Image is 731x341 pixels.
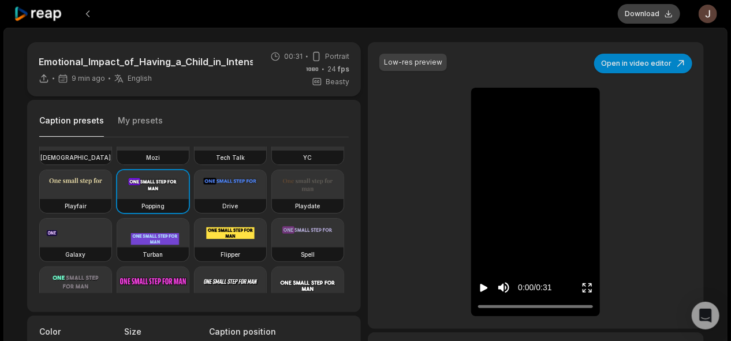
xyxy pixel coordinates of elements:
span: 9 min ago [72,74,105,83]
h3: Popping [141,201,165,211]
span: Beasty [326,77,349,87]
h3: Playdate [296,201,320,211]
span: 24 [327,64,349,74]
span: fps [338,65,349,73]
h3: Galaxy [66,250,86,259]
label: Size [124,325,202,338]
h3: Spell [301,250,315,259]
h3: Tech Talk [216,153,245,162]
button: Download [618,4,680,24]
label: Caption position [209,325,348,338]
button: Mute sound [497,280,511,295]
button: My presets [118,115,163,137]
p: Emotional_Impact_of_Having_a_Child_in_Intensive_Ca [39,55,253,69]
div: 0:00 / 0:31 [518,282,551,294]
h3: Turban [143,250,163,259]
h3: Mozi [146,153,160,162]
span: 00:31 [284,51,303,62]
h3: Playfair [65,201,87,211]
span: English [128,74,152,83]
button: Caption presets [39,115,104,137]
div: Open Intercom Messenger [692,302,719,329]
h3: [DEMOGRAPHIC_DATA] [40,153,111,162]
button: Play video [478,277,490,298]
h3: Flipper [221,250,240,259]
label: Color [39,325,117,338]
h3: Drive [223,201,238,211]
button: Enter Fullscreen [581,277,593,298]
div: Low-res preview [384,57,442,68]
button: Open in video editor [594,54,692,73]
span: Portrait [325,51,349,62]
h3: YC [304,153,312,162]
